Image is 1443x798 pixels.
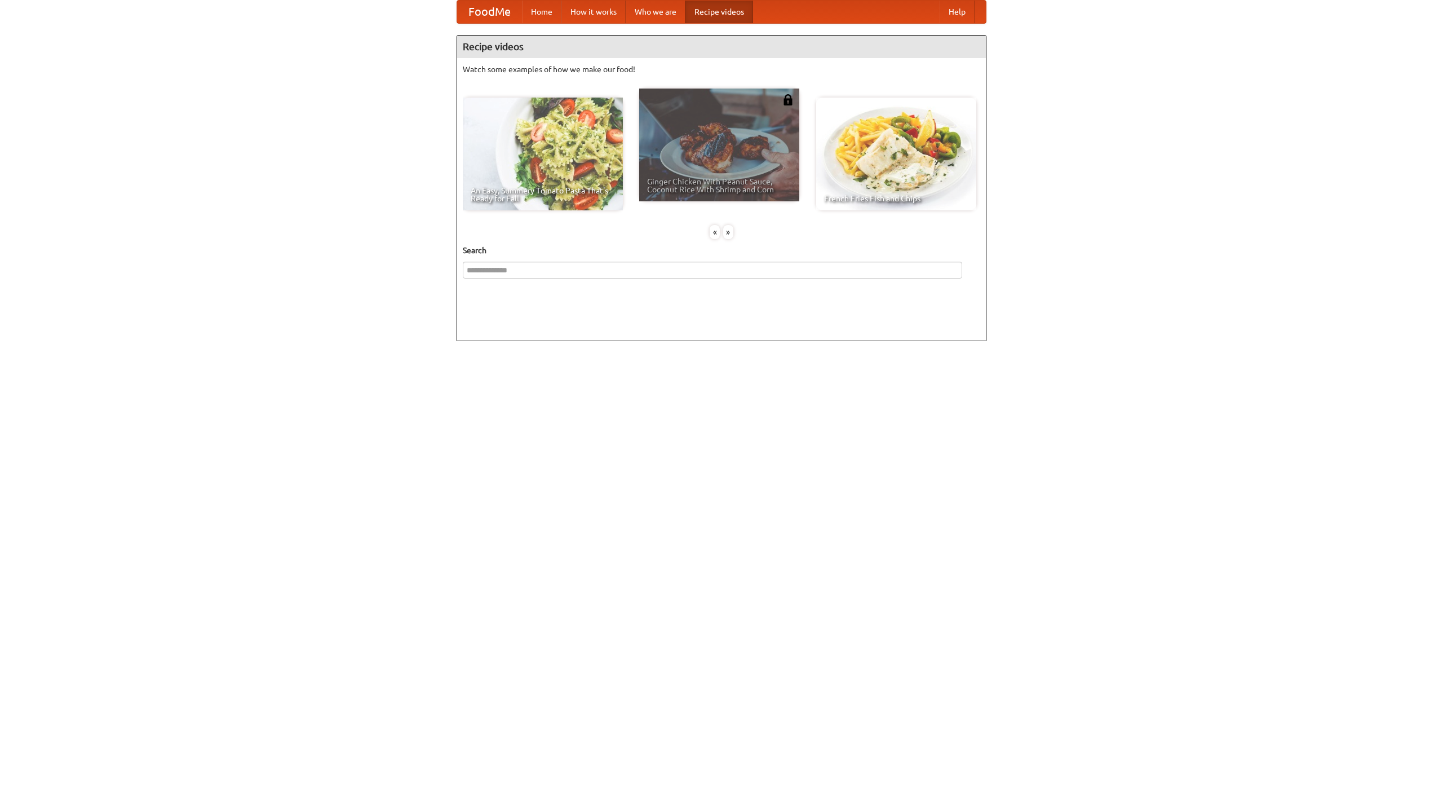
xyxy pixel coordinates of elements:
[522,1,561,23] a: Home
[457,36,986,58] h4: Recipe videos
[824,195,968,202] span: French Fries Fish and Chips
[723,225,733,239] div: »
[463,98,623,210] a: An Easy, Summery Tomato Pasta That's Ready for Fall
[940,1,975,23] a: Help
[816,98,976,210] a: French Fries Fish and Chips
[471,187,615,202] span: An Easy, Summery Tomato Pasta That's Ready for Fall
[463,245,980,256] h5: Search
[457,1,522,23] a: FoodMe
[685,1,753,23] a: Recipe videos
[626,1,685,23] a: Who we are
[710,225,720,239] div: «
[782,94,794,105] img: 483408.png
[561,1,626,23] a: How it works
[463,64,980,75] p: Watch some examples of how we make our food!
